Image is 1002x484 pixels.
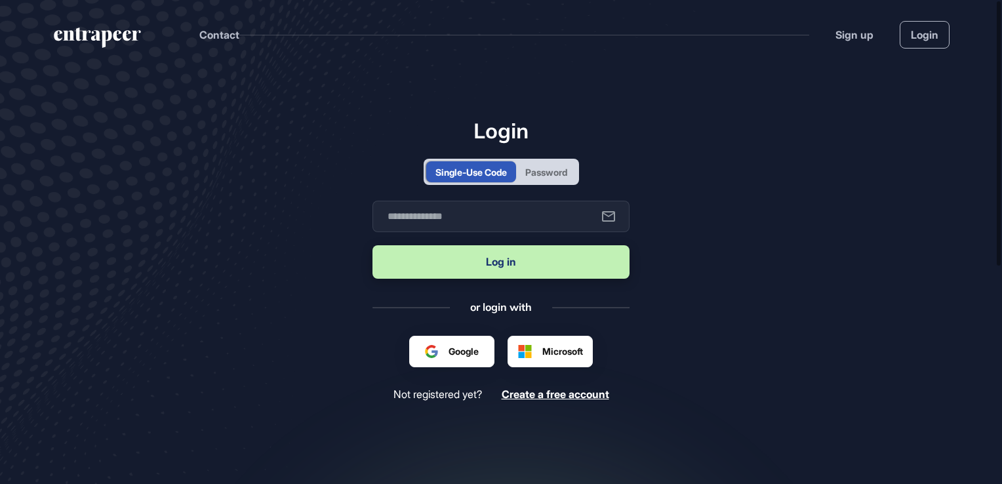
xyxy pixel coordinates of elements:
a: Sign up [835,27,873,43]
span: Not registered yet? [393,388,482,401]
a: entrapeer-logo [52,28,142,52]
button: Log in [372,245,630,279]
span: Microsoft [542,344,583,358]
div: Single-Use Code [435,165,507,179]
div: or login with [470,300,532,314]
button: Contact [199,26,239,43]
a: Create a free account [502,388,609,401]
a: Login [900,21,950,49]
h1: Login [372,118,630,143]
div: Password [525,165,567,179]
